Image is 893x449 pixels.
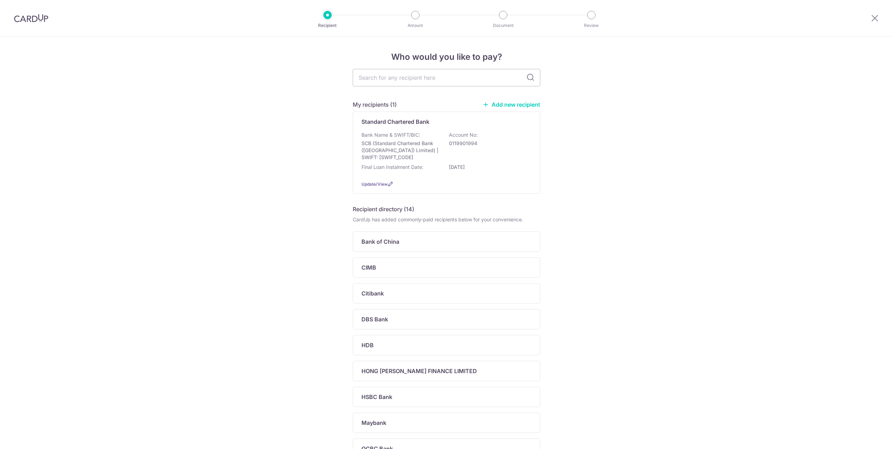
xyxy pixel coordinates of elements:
[361,289,384,298] p: Citibank
[449,164,527,171] p: [DATE]
[565,22,617,29] p: Review
[361,164,423,171] p: Final Loan Instalment Date:
[353,205,414,213] h5: Recipient directory (14)
[361,140,440,161] p: SCB (Standard Chartered Bank ([GEOGRAPHIC_DATA]) Limited) | SWIFT: [SWIFT_CODE]
[302,22,353,29] p: Recipient
[449,131,478,138] p: Account No:
[483,101,540,108] a: Add new recipient
[353,216,540,223] div: CardUp has added commonly-paid recipients below for your convenience.
[361,181,388,187] a: Update/View
[449,140,527,147] p: 0119901994
[361,419,386,427] p: Maybank
[353,69,540,86] input: Search for any recipient here
[361,263,376,272] p: CIMB
[14,14,48,22] img: CardUp
[361,237,399,246] p: Bank of China
[389,22,441,29] p: Amount
[361,367,477,375] p: HONG [PERSON_NAME] FINANCE LIMITED
[353,51,540,63] h4: Who would you like to pay?
[361,117,429,126] p: Standard Chartered Bank
[361,131,420,138] p: Bank Name & SWIFT/BIC:
[477,22,529,29] p: Document
[361,393,392,401] p: HSBC Bank
[361,315,388,323] p: DBS Bank
[353,100,397,109] h5: My recipients (1)
[361,341,374,349] p: HDB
